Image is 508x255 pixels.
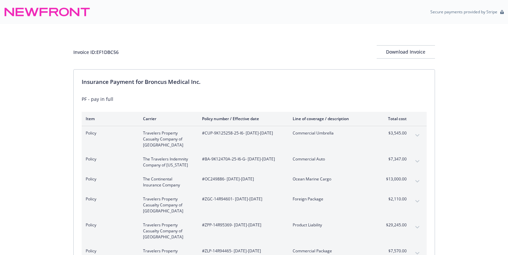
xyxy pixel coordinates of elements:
button: expand content [412,176,423,187]
div: PolicyTravelers Property Casualty Company of [GEOGRAPHIC_DATA]#CUP-9K125258-25-I6- [DATE]-[DATE]C... [82,126,427,152]
div: PolicyThe Travelers Indemnity Company of [US_STATE]#BA-9K12470A-25-I6-G- [DATE]-[DATE]Commercial ... [82,152,427,172]
p: Secure payments provided by Stripe [430,9,497,15]
div: Policy number / Effective date [202,116,282,122]
div: PolicyTravelers Property Casualty Company of [GEOGRAPHIC_DATA]#ZGC-14R94601- [DATE]-[DATE]Foreign... [82,192,427,218]
span: Foreign Package [293,196,371,202]
div: Line of coverage / description [293,116,371,122]
span: Commercial Package [293,248,371,254]
span: Ocean Marine Cargo [293,176,371,182]
span: $2,110.00 [382,196,407,202]
span: #ZGC-14R94601 - [DATE]-[DATE] [202,196,282,202]
span: Policy [86,222,132,228]
div: PolicyTravelers Property Casualty Company of [GEOGRAPHIC_DATA]#ZPP-14R95369- [DATE]-[DATE]Product... [82,218,427,244]
div: Total cost [382,116,407,122]
span: Travelers Property Casualty Company of [GEOGRAPHIC_DATA] [143,130,191,148]
span: $7,347.00 [382,156,407,162]
span: #OC249886 - [DATE]-[DATE] [202,176,282,182]
span: #BA-9K12470A-25-I6-G - [DATE]-[DATE] [202,156,282,162]
div: Carrier [143,116,191,122]
div: Insurance Payment for Broncus Medical Inc. [82,78,427,86]
div: PF - pay in full [82,96,427,103]
span: The Continental Insurance Company [143,176,191,188]
span: Commercial Umbrella [293,130,371,136]
span: Product Liability [293,222,371,228]
span: Travelers Property Casualty Company of [GEOGRAPHIC_DATA] [143,196,191,214]
button: Download Invoice [377,45,435,59]
span: #CUP-9K125258-25-I6 - [DATE]-[DATE] [202,130,282,136]
span: $13,000.00 [382,176,407,182]
button: expand content [412,196,423,207]
span: Policy [86,130,132,136]
button: expand content [412,130,423,141]
span: $7,570.00 [382,248,407,254]
span: The Travelers Indemnity Company of [US_STATE] [143,156,191,168]
span: Travelers Property Casualty Company of [GEOGRAPHIC_DATA] [143,222,191,240]
span: Commercial Auto [293,156,371,162]
span: Policy [86,176,132,182]
span: Policy [86,248,132,254]
span: $3,545.00 [382,130,407,136]
span: #ZLP-14R94465 - [DATE]-[DATE] [202,248,282,254]
span: Policy [86,156,132,162]
button: expand content [412,156,423,167]
div: Download Invoice [377,46,435,58]
div: Invoice ID: EF1DBC56 [73,49,119,56]
span: Policy [86,196,132,202]
button: expand content [412,222,423,233]
div: Item [86,116,132,122]
span: $29,245.00 [382,222,407,228]
span: #ZPP-14R95369 - [DATE]-[DATE] [202,222,282,228]
div: PolicyThe Continental Insurance Company#OC249886- [DATE]-[DATE]Ocean Marine Cargo$13,000.00expand... [82,172,427,192]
